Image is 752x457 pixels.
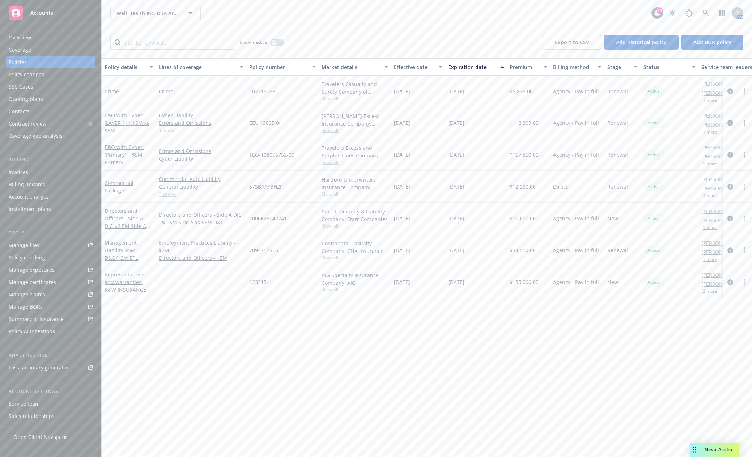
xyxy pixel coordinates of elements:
a: Coverage gap analysis [6,130,95,142]
span: Direct [553,183,568,190]
a: Crime [159,88,243,95]
a: more [740,119,749,127]
a: [PERSON_NAME] [701,216,742,224]
div: Manage files [9,240,39,251]
span: Show all [322,191,388,197]
button: Add historical policy [604,35,679,50]
div: Account settings [6,388,95,395]
a: Errors and Omissions [159,147,243,155]
a: Management Liability [105,239,138,261]
div: Sales relationships [9,410,55,422]
span: [DATE] [448,119,464,127]
a: General Liability [159,183,243,190]
button: Market details [319,58,391,76]
span: - $2.5M Side A XS $5M D&O [105,223,150,237]
div: Starr Indemnity & Liability Company, Starr Companies [322,208,388,223]
a: more [740,182,749,191]
a: Representations and warranties [105,271,146,293]
span: - (Primary) | $5M Primary [105,144,144,166]
a: Cyber Liability [159,155,243,162]
a: [PERSON_NAME] [701,280,742,288]
div: Overview [9,32,31,43]
span: 57SBAAY3HZP [249,183,283,190]
a: Manage files [6,240,95,251]
span: $118,303.00 [510,119,539,127]
span: 1000625042241 [249,215,287,222]
span: Show inactive [240,39,267,45]
div: Contacts [9,106,30,117]
div: Drag to move [690,443,699,457]
a: SSC Cases [6,81,95,93]
a: Policy changes [6,69,95,80]
a: Installment plans [6,203,95,215]
a: [PERSON_NAME] [701,175,742,183]
a: Switch app [715,6,730,20]
a: Manage BORs [6,301,95,313]
div: Billing [6,156,95,164]
a: Loss summary generator [6,362,95,373]
button: Well Health Inc. DBA Artera [110,6,201,20]
a: [PERSON_NAME] [701,80,742,88]
a: Invoices [6,166,95,178]
button: Policy details [102,58,156,76]
div: Manage BORs [9,301,43,313]
button: 1 more [703,225,717,230]
span: 7094717515 [249,246,278,254]
span: Agency - Pay in full [553,246,599,254]
span: Renewal [607,88,628,95]
button: Policy number [246,58,319,76]
span: Active [646,279,661,285]
button: Stage [604,58,641,76]
div: Billing method [553,63,594,71]
span: 12331511 [249,278,272,286]
span: Agency - Pay in full [553,88,599,95]
span: [DATE] [448,88,464,95]
a: Employment Practices Liability - $2M [159,239,243,254]
a: Manage certificates [6,276,95,288]
a: Quoting plans [6,93,95,105]
a: more [740,214,749,223]
a: Directors and Officers - Side A DIC [105,207,146,237]
a: Accounts [6,3,95,23]
button: Add BOR policy [681,35,743,50]
span: Agency - Pay in full [553,151,599,158]
a: Directors and Officers - $5M [159,254,243,262]
a: Stop snowing [665,6,680,20]
div: Status [643,63,688,71]
a: 3 more [159,190,243,198]
button: Lines of coverage [156,58,246,76]
div: Manage claims [9,289,45,300]
a: circleInformation [726,87,735,96]
a: Contract review [6,118,95,130]
span: Active [646,120,661,126]
div: Loss summary generator [9,362,69,373]
span: EEU 13805 04 [249,119,282,127]
a: Summary of insurance [6,313,95,325]
button: 1 more [703,130,717,134]
a: [PERSON_NAME] [701,89,742,97]
span: [DATE] [448,278,464,286]
span: Accounts [30,10,53,16]
div: Quoting plans [9,93,43,105]
a: circleInformation [726,278,735,287]
div: Manage certificates [9,276,56,288]
div: Travelers Excess and Surplus Lines Company, Travelers Insurance, CRC Group [322,144,388,159]
span: Export to CSV [555,39,589,46]
button: 3 more [703,194,717,198]
a: Service team [6,398,95,410]
div: Summary of insurance [9,313,64,325]
span: Active [646,88,661,94]
div: Policy checking [9,252,45,263]
span: Open Client Navigator [13,433,67,441]
span: [DATE] [394,119,410,127]
a: Sales relationships [6,410,95,422]
a: Policy AI ingestions [6,326,95,337]
div: Policy changes [9,69,44,80]
span: 107718083 [249,88,275,95]
a: more [740,87,749,96]
a: circleInformation [726,214,735,223]
div: Manage exposures [9,264,55,276]
div: Service team [9,398,40,410]
span: $155,000.00 [510,278,539,286]
a: Errors and Omissions [159,119,243,127]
